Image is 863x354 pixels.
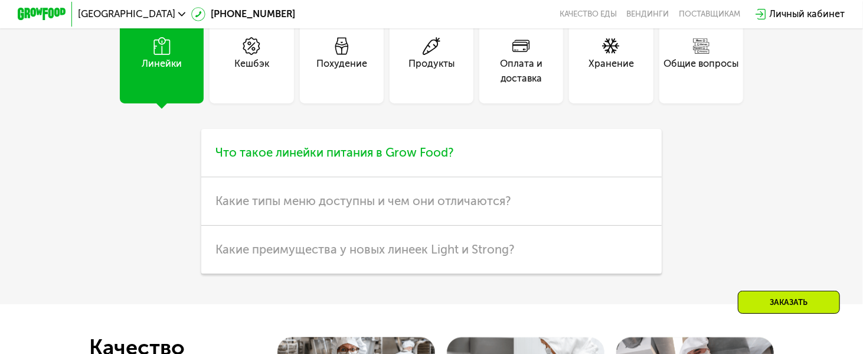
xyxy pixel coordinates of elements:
[78,9,175,19] span: [GEOGRAPHIC_DATA]
[770,7,845,21] div: Личный кабинет
[215,194,511,208] span: Какие типы меню доступны и чем они отличаются?
[479,57,563,86] div: Оплата и доставка
[560,9,617,19] a: Качество еды
[738,291,840,314] div: Заказать
[215,145,453,160] span: Что такое линейки питания в Grow Food?
[589,57,634,86] div: Хранение
[234,57,269,86] div: Кешбэк
[215,242,514,256] span: Какие преимущества у новых линеек Light и Strong?
[679,9,740,19] div: поставщикам
[663,57,738,86] div: Общие вопросы
[627,9,669,19] a: Вендинги
[142,57,182,86] div: Линейки
[408,57,455,86] div: Продукты
[191,7,295,21] a: [PHONE_NUMBER]
[316,57,367,86] div: Похудение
